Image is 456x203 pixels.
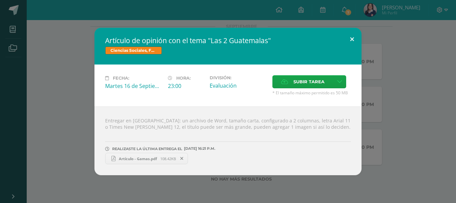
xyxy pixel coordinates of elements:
div: Entregar en [GEOGRAPHIC_DATA]: un archivo de Word, tamaño carta, configurado a 2 columnas, letra ... [94,106,362,175]
label: División: [210,75,267,80]
span: [DATE] 16:21 P.M. [182,148,215,149]
span: 108.42KB [160,156,176,161]
span: * El tamaño máximo permitido es 50 MB [272,90,351,96]
span: Fecha: [113,76,129,81]
span: Remover entrega [176,155,188,162]
span: REALIZASTE LA ÚLTIMA ENTREGA EL [112,146,182,151]
div: Martes 16 de Septiembre [105,82,163,90]
span: Ciencias Sociales, Formación Ciudadana e Interculturalidad [105,46,162,55]
a: Artículo - Gamas.pdf 108.42KB [105,153,188,164]
span: Artículo - Gamas.pdf [116,156,160,161]
span: Hora: [176,76,191,81]
span: Subir tarea [293,76,324,88]
div: 23:00 [168,82,204,90]
div: Evaluación [210,82,267,89]
h2: Artículo de opinión con el tema "Las 2 Guatemalas" [105,36,351,45]
button: Close (Esc) [343,28,362,50]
